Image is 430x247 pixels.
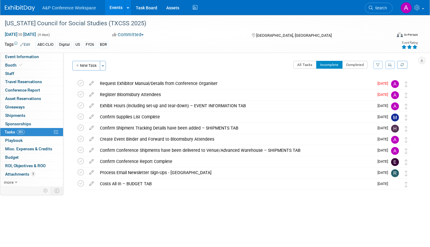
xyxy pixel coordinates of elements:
a: Asset Reservations [0,95,63,103]
img: Erin Conklin [391,158,399,166]
i: Move task [405,81,408,87]
a: Tasks38% [0,128,63,136]
span: Budget [5,155,19,160]
button: New Task [72,61,100,70]
a: edit [86,92,97,97]
i: Move task [405,104,408,109]
a: edit [86,148,97,153]
span: [DATE] [377,92,391,97]
i: Move task [405,170,408,176]
td: Tags [5,41,30,48]
span: Booth [5,63,24,67]
span: [DATE] [377,137,391,141]
img: Mark Strong [391,114,399,121]
div: Event Rating [401,41,418,44]
div: Event Format [357,31,418,40]
span: Attachments [5,172,35,177]
div: Confirm Shipment Tracking Details have been added – SHIPMENTS TAB [97,123,374,133]
a: Search [365,3,393,13]
span: 38% [17,130,25,134]
div: [US_STATE] Council for Social Studies (TXCSS 2025) [3,18,383,29]
i: Move task [405,115,408,120]
i: Move task [405,137,408,143]
span: [DATE] [377,115,391,119]
div: Digital [57,42,72,48]
a: Attachments3 [0,170,63,178]
span: Conference Report [5,88,40,92]
span: Playbook [5,138,23,143]
td: Toggle Event Tabs [51,187,63,195]
a: Travel Reservations [0,78,63,86]
div: Create Event Binder and Forward to Bloomsbury Attendees [97,134,374,144]
i: Move task [405,182,408,187]
span: Giveaways [5,105,25,109]
span: (4 days) [37,33,50,37]
a: Misc. Expenses & Credits [0,145,63,153]
span: [DATE] [377,104,391,108]
span: A&P Conference Workspace [42,5,96,10]
img: Amanda Oney [391,80,399,88]
span: [DATE] [377,182,391,186]
span: Staff [5,71,14,76]
a: ROI, Objectives & ROO [0,162,63,170]
span: [DATE] [377,81,391,86]
i: Move task [405,148,408,154]
div: BDR [98,42,109,48]
a: Shipments [0,111,63,120]
img: Hannah Siegel [391,125,399,133]
img: Amanda Oney [391,147,399,155]
span: [GEOGRAPHIC_DATA], [GEOGRAPHIC_DATA] [256,33,332,38]
span: more [4,180,14,185]
span: Sponsorships [5,121,31,126]
a: edit [86,125,97,131]
a: Playbook [0,136,63,145]
span: Tasks [5,130,25,134]
i: Booth reservation complete [19,63,22,67]
img: Amanda Oney [391,91,399,99]
a: edit [86,181,97,186]
span: Asset Reservations [5,96,41,101]
div: Confirm Conference Report Complete [97,156,374,167]
span: [DATE] [377,126,391,130]
img: Rhianna Blackburn [391,169,399,177]
div: Confirm Supplies List Complete [97,112,374,122]
td: Personalize Event Tab Strip [40,187,51,195]
a: Event Information [0,53,63,61]
span: [DATE] [377,148,391,152]
a: Refresh [397,61,407,69]
a: Giveaways [0,103,63,111]
a: edit [86,136,97,142]
a: edit [86,114,97,120]
div: FY26 [84,42,96,48]
a: edit [86,170,97,175]
i: Move task [405,92,408,98]
button: All Tasks [293,61,317,69]
span: Travel Reservations [5,79,42,84]
img: ExhibitDay [5,5,35,11]
img: Amanda Oney [391,102,399,110]
button: Incomplete [316,61,342,69]
a: edit [86,103,97,108]
i: Move task [405,159,408,165]
span: to [18,32,23,37]
span: [DATE] [DATE] [5,32,36,37]
a: Conference Report [0,86,63,94]
a: more [0,178,63,186]
span: ROI, Objectives & ROO [5,163,46,168]
a: Budget [0,153,63,161]
img: Amanda Oney [391,136,399,144]
span: Shipments [5,113,25,118]
div: In-Person [404,33,418,37]
div: Confirm Conference Shipments have been delivered to Venue/Advanced Warehouse – SHIPMENTS TAB [97,145,374,155]
img: Anne Weston [391,180,400,202]
button: Committed [110,32,146,38]
div: Request Exhibitor Manual/Details from Conference Organiser [97,78,374,89]
a: Edit [20,42,30,47]
span: [DATE] [377,159,391,164]
a: edit [86,81,97,86]
span: [DATE] [377,170,391,175]
a: Sponsorships [0,120,63,128]
a: Booth [0,61,63,69]
span: Search [373,6,387,10]
span: Event Information [5,54,39,59]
